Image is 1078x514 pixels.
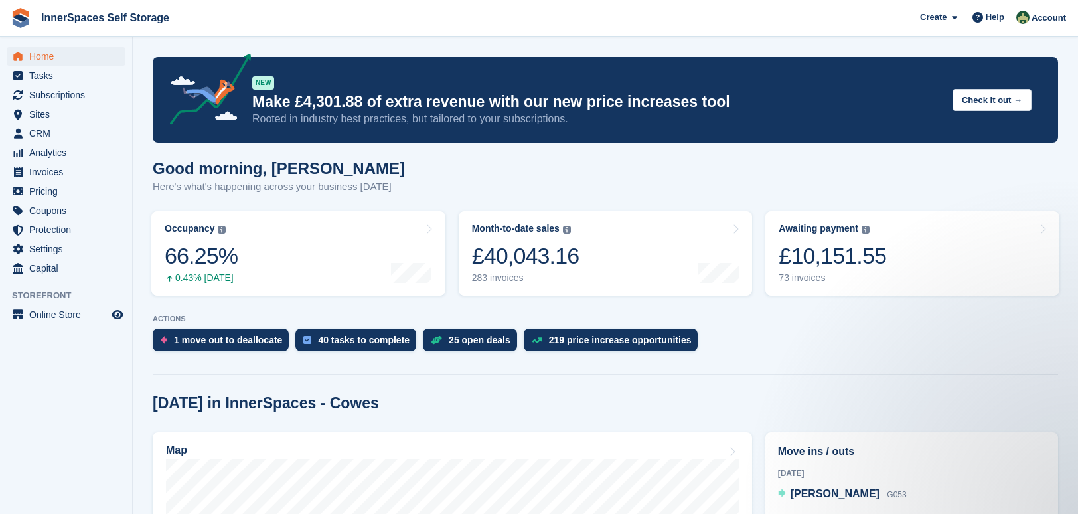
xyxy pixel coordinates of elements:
span: Invoices [29,163,109,181]
div: £10,151.55 [779,242,886,270]
span: Settings [29,240,109,258]
a: Awaiting payment £10,151.55 73 invoices [765,211,1059,296]
a: 40 tasks to complete [295,329,423,358]
a: menu [7,105,125,124]
a: 25 open deals [423,329,524,358]
span: Online Store [29,305,109,324]
div: [DATE] [778,468,1045,479]
div: 73 invoices [779,272,886,284]
p: Here's what's happening across your business [DATE] [153,179,405,195]
a: menu [7,240,125,258]
img: deal-1b604bf984904fb50ccaf53a9ad4b4a5d6e5aea283cecdc64d6e3604feb123c2.svg [431,335,442,345]
p: Make £4,301.88 of extra revenue with our new price increases tool [252,92,942,112]
div: 66.25% [165,242,238,270]
span: Create [920,11,947,24]
a: menu [7,305,125,324]
div: £40,043.16 [472,242,579,270]
img: stora-icon-8386f47178a22dfd0bd8f6a31ec36ba5ce8667c1dd55bd0f319d3a0aa187defe.svg [11,8,31,28]
a: 1 move out to deallocate [153,329,295,358]
span: Protection [29,220,109,239]
a: [PERSON_NAME] G053 [778,486,907,503]
a: menu [7,86,125,104]
span: Storefront [12,289,132,302]
div: 219 price increase opportunities [549,335,692,345]
div: Awaiting payment [779,223,858,234]
a: menu [7,182,125,201]
a: Preview store [110,307,125,323]
img: icon-info-grey-7440780725fd019a000dd9b08b2336e03edf1995a4989e88bcd33f0948082b44.svg [563,226,571,234]
img: icon-info-grey-7440780725fd019a000dd9b08b2336e03edf1995a4989e88bcd33f0948082b44.svg [218,226,226,234]
h2: Move ins / outs [778,444,1045,460]
div: NEW [252,76,274,90]
a: menu [7,124,125,143]
span: Home [29,47,109,66]
a: Month-to-date sales £40,043.16 283 invoices [459,211,753,296]
img: task-75834270c22a3079a89374b754ae025e5fb1db73e45f91037f5363f120a921f8.svg [303,336,311,344]
span: G053 [887,490,906,499]
h2: Map [166,444,187,456]
div: 283 invoices [472,272,579,284]
button: Check it out → [953,89,1032,111]
a: menu [7,163,125,181]
h1: Good morning, [PERSON_NAME] [153,159,405,177]
span: Pricing [29,182,109,201]
img: Paula Amey [1016,11,1030,24]
p: Rooted in industry best practices, but tailored to your subscriptions. [252,112,942,126]
p: ACTIONS [153,315,1058,323]
a: InnerSpaces Self Storage [36,7,175,29]
h2: [DATE] in InnerSpaces - Cowes [153,394,379,412]
span: Tasks [29,66,109,85]
span: Sites [29,105,109,124]
img: price-adjustments-announcement-icon-8257ccfd72463d97f412b2fc003d46551f7dbcb40ab6d574587a9cd5c0d94... [159,54,252,129]
div: Occupancy [165,223,214,234]
img: price_increase_opportunities-93ffe204e8149a01c8c9dc8f82e8f89637d9d84a8eef4429ea346261dce0b2c0.svg [532,337,542,343]
span: Account [1032,11,1066,25]
div: 1 move out to deallocate [174,335,282,345]
a: menu [7,259,125,278]
span: Capital [29,259,109,278]
span: Analytics [29,143,109,162]
img: icon-info-grey-7440780725fd019a000dd9b08b2336e03edf1995a4989e88bcd33f0948082b44.svg [862,226,870,234]
img: move_outs_to_deallocate_icon-f764333ba52eb49d3ac5e1228854f67142a1ed5810a6f6cc68b1a99e826820c5.svg [161,336,167,344]
a: menu [7,220,125,239]
div: 0.43% [DATE] [165,272,238,284]
a: Occupancy 66.25% 0.43% [DATE] [151,211,445,296]
a: menu [7,66,125,85]
a: menu [7,47,125,66]
div: 40 tasks to complete [318,335,410,345]
span: Subscriptions [29,86,109,104]
span: [PERSON_NAME] [791,488,880,499]
span: Coupons [29,201,109,220]
a: menu [7,201,125,220]
div: 25 open deals [449,335,510,345]
span: CRM [29,124,109,143]
a: 219 price increase opportunities [524,329,705,358]
span: Help [986,11,1004,24]
a: menu [7,143,125,162]
div: Month-to-date sales [472,223,560,234]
